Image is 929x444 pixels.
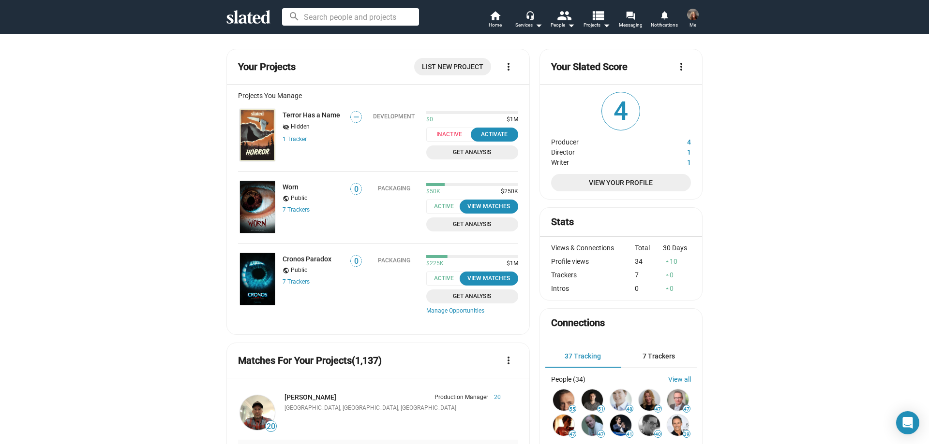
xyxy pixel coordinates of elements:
[551,19,575,31] div: People
[435,394,488,401] span: Production Manager
[553,415,574,436] img: Christian Camargo
[266,422,276,431] span: 20
[557,8,571,22] mat-icon: people
[238,393,277,432] a: Alexander Moon
[240,109,275,161] img: Terror Has a Name
[675,61,687,72] mat-icon: more_vert
[238,354,382,367] mat-card-title: Matches For Your Projects
[503,61,514,72] mat-icon: more_vert
[285,404,501,412] div: [GEOGRAPHIC_DATA], [GEOGRAPHIC_DATA], [GEOGRAPHIC_DATA]
[426,217,518,231] a: Get Analysis
[551,215,574,229] mat-card-title: Stats
[667,415,689,436] img: Darren Moorman
[610,415,631,436] img: Stephan Paternot
[639,415,660,436] img: David Sheldon-Hicks
[238,92,518,100] div: Projects You Manage
[351,257,361,266] span: 0
[378,257,410,264] div: Packaging
[582,415,603,436] img: Mike Elliott
[626,431,633,437] span: 41
[465,273,512,284] div: View Matches
[569,406,576,412] span: 55
[551,146,655,156] dt: Director
[285,393,336,401] a: [PERSON_NAME]
[655,146,691,156] dd: 1
[598,431,604,437] span: 47
[307,206,310,213] span: s
[307,278,310,285] span: s
[663,285,691,292] div: 0
[373,113,415,120] div: Development
[426,128,478,142] span: Inactive
[238,107,277,163] a: Terror Has a Name
[619,19,643,31] span: Messaging
[460,272,518,286] button: View Matches
[291,123,310,131] span: Hidden
[291,195,307,202] span: Public
[503,355,514,366] mat-icon: more_vert
[240,181,275,233] img: Worn
[643,352,675,360] span: 7 Trackers
[426,260,444,268] span: $225K
[584,19,610,31] span: Projects
[551,316,605,329] mat-card-title: Connections
[426,200,467,214] span: Active
[283,206,310,213] a: 7 Trackers
[635,244,663,252] div: Total
[426,289,518,303] a: Get Analysis
[240,395,275,430] img: Alexander Moon
[639,389,660,411] img: Michelle Krumm
[546,10,580,31] button: People
[515,19,542,31] div: Services
[426,272,467,286] span: Active
[559,174,683,191] span: View Your Profile
[291,267,307,274] span: Public
[351,113,361,122] span: —
[414,58,491,75] a: List New Project
[602,92,640,130] span: 4
[503,116,518,124] span: $1M
[626,11,635,20] mat-icon: forum
[283,255,331,263] a: Cronos Paradox
[635,285,663,292] div: 0
[432,291,512,301] span: Get Analysis
[635,258,663,265] div: 34
[687,9,699,20] img: Trisha Gianesin
[668,375,691,383] a: View all
[610,389,631,411] img: Justin Begnaud
[551,285,635,292] div: Intros
[689,19,696,31] span: Me
[580,10,614,31] button: Projects
[283,278,310,285] a: 7 Trackers
[283,123,289,132] mat-icon: visibility_off
[683,406,690,412] span: 47
[465,201,512,212] div: View Matches
[432,219,512,229] span: Get Analysis
[352,355,382,366] span: (1,137)
[664,285,671,292] mat-icon: arrow_drop_up
[489,10,501,21] mat-icon: home
[655,406,661,412] span: 47
[659,10,669,19] mat-icon: notifications
[551,136,655,146] dt: Producer
[655,156,691,166] dd: 1
[655,431,661,437] span: 40
[647,10,681,31] a: Notifications
[238,251,277,307] a: Cronos Paradox
[663,258,691,265] div: 10
[477,129,512,140] div: Activate
[471,128,518,142] button: Activate
[525,11,534,19] mat-icon: headset_mic
[426,116,433,124] span: $0
[503,260,518,268] span: $1M
[663,244,691,252] div: 30 Days
[551,156,655,166] dt: Writer
[598,406,604,412] span: 51
[426,188,440,196] span: $50K
[896,411,919,434] div: Open Intercom Messenger
[551,375,585,383] div: People (34)
[565,19,577,31] mat-icon: arrow_drop_down
[282,8,419,26] input: Search people and projects
[681,7,704,32] button: Trisha GianesinMe
[533,19,544,31] mat-icon: arrow_drop_down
